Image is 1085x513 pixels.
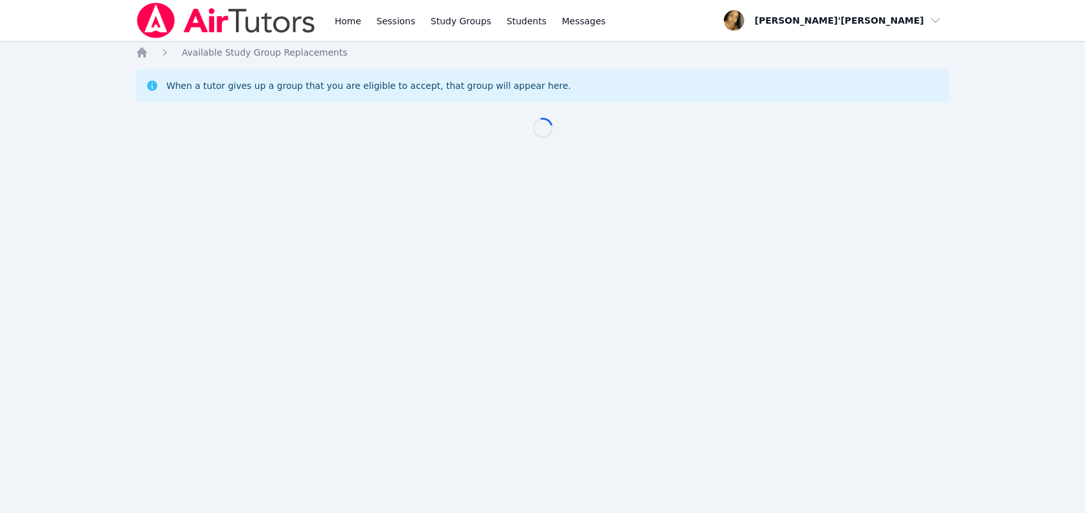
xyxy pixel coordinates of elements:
[562,15,606,28] span: Messages
[136,46,949,59] nav: Breadcrumb
[136,3,316,38] img: Air Tutors
[182,47,347,58] span: Available Study Group Replacements
[166,79,571,92] div: When a tutor gives up a group that you are eligible to accept, that group will appear here.
[182,46,347,59] a: Available Study Group Replacements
